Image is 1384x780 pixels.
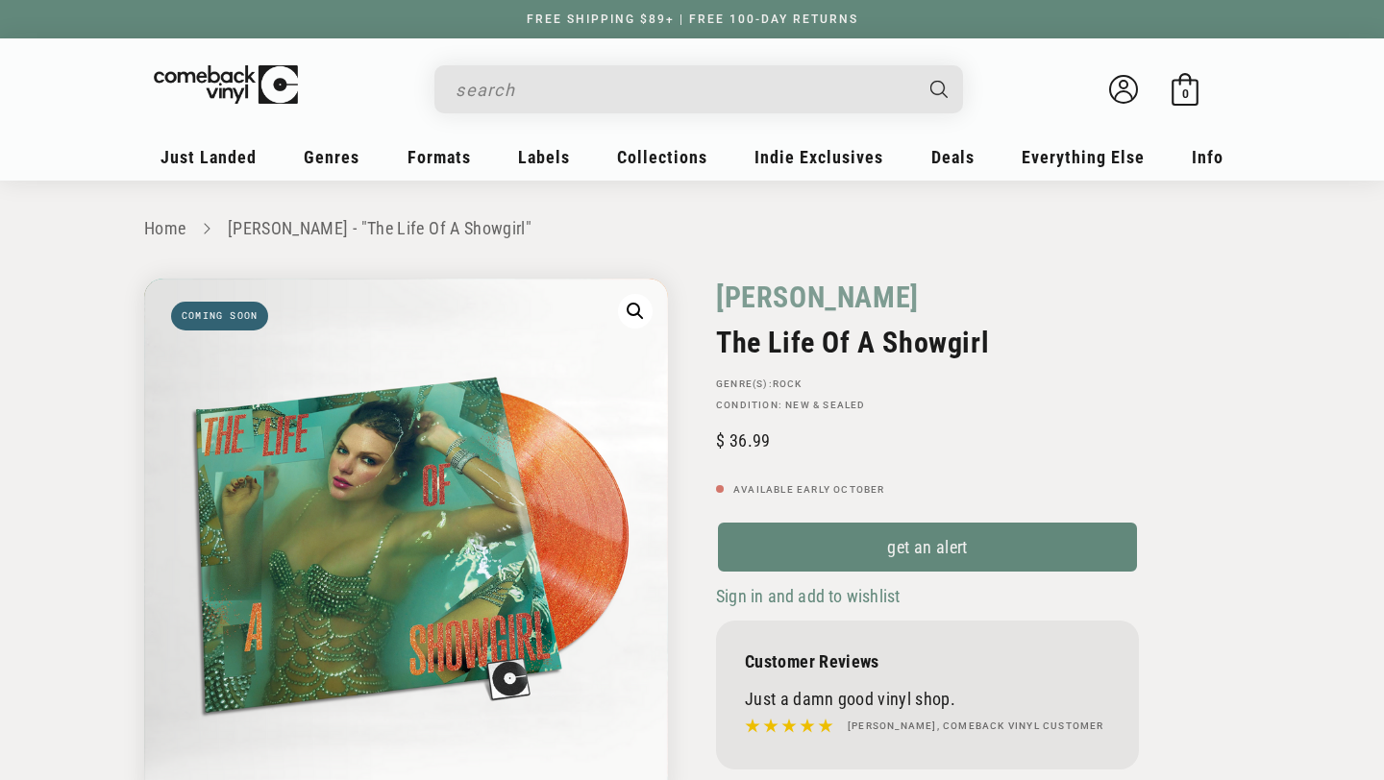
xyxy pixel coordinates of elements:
p: Condition: New & Sealed [716,400,1139,411]
span: Deals [931,147,975,167]
span: $ [716,430,725,451]
p: GENRE(S): [716,378,1139,390]
div: Search [434,65,963,113]
p: Just a damn good vinyl shop. [745,689,1110,709]
button: Sign in and add to wishlist [716,585,905,607]
span: Available Early October [733,484,885,495]
span: Coming soon [171,302,268,330]
span: Info [1192,147,1223,167]
p: Customer Reviews [745,651,1110,671]
img: star5.svg [745,714,833,739]
nav: breadcrumbs [144,215,1240,243]
span: 0 [1182,86,1189,101]
span: 36.99 [716,430,770,451]
a: Rock [773,378,803,389]
h4: [PERSON_NAME], Comeback Vinyl customer [848,719,1104,734]
span: Formats [408,147,471,167]
a: [PERSON_NAME] - "The Life Of A Showgirl" [228,218,531,238]
button: Search [914,65,966,113]
span: Indie Exclusives [754,147,883,167]
a: Home [144,218,185,238]
span: Labels [518,147,570,167]
span: Just Landed [161,147,257,167]
a: get an alert [716,521,1139,573]
a: [PERSON_NAME] [716,279,919,316]
span: Sign in and add to wishlist [716,586,900,606]
a: FREE SHIPPING $89+ | FREE 100-DAY RETURNS [507,12,877,26]
span: Everything Else [1022,147,1145,167]
span: Collections [617,147,707,167]
span: Genres [304,147,359,167]
input: search [456,70,911,110]
h2: The Life Of A Showgirl [716,326,1139,359]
